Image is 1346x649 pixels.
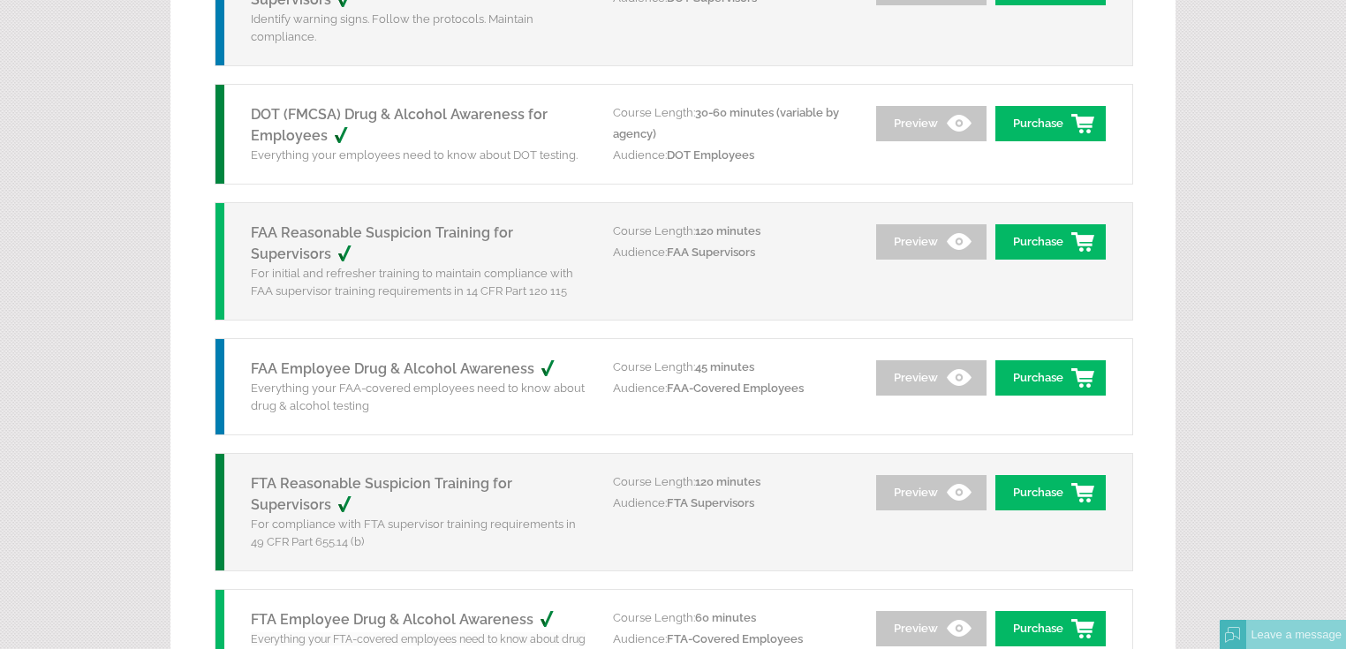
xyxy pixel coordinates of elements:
[667,496,754,509] span: FTA Supervisors
[995,106,1106,141] a: Purchase
[995,224,1106,260] a: Purchase
[613,106,839,140] span: 30-60 minutes (variable by agency)
[667,632,803,645] span: FTA-Covered Employees
[695,475,760,488] span: 120 minutes
[251,267,573,298] span: For initial and refresher training to maintain compliance with FAA supervisor training requiremen...
[876,360,987,396] a: Preview
[995,475,1106,510] a: Purchase
[613,221,851,242] p: Course Length:
[613,102,851,145] p: Course Length:
[876,224,987,260] a: Preview
[613,378,851,399] p: Audience:
[667,148,754,162] span: DOT Employees
[613,493,851,514] p: Audience:
[251,106,548,144] a: DOT (FMCSA) Drug & Alcohol Awareness for Employees
[251,11,586,46] p: Identify warning signs. Follow the protocols. Maintain compliance.
[613,242,851,263] p: Audience:
[695,360,754,374] span: 45 minutes
[251,147,586,164] p: Everything your employees need to know about DOT testing.
[613,607,851,629] p: Course Length:
[251,224,513,262] a: FAA Reasonable Suspicion Training for Supervisors
[251,611,573,628] a: FTA Employee Drug & Alcohol Awareness
[1225,627,1241,643] img: Offline
[667,245,755,259] span: FAA Supervisors
[613,472,851,493] p: Course Length:
[251,475,512,513] a: FTA Reasonable Suspicion Training for Supervisors
[1246,620,1346,649] div: Leave a message
[876,475,987,510] a: Preview
[251,360,574,377] a: FAA Employee Drug & Alcohol Awareness
[613,357,851,378] p: Course Length:
[695,611,756,624] span: 60 minutes
[613,145,851,166] p: Audience:
[876,106,987,141] a: Preview
[251,380,586,415] p: Everything your FAA-covered employees need to know about drug & alcohol testing
[995,360,1106,396] a: Purchase
[876,611,987,646] a: Preview
[995,611,1106,646] a: Purchase
[695,224,760,238] span: 120 minutes
[251,517,576,548] span: For compliance with FTA supervisor training requirements in 49 CFR Part 655.14 (b)
[667,381,804,395] span: FAA-Covered Employees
